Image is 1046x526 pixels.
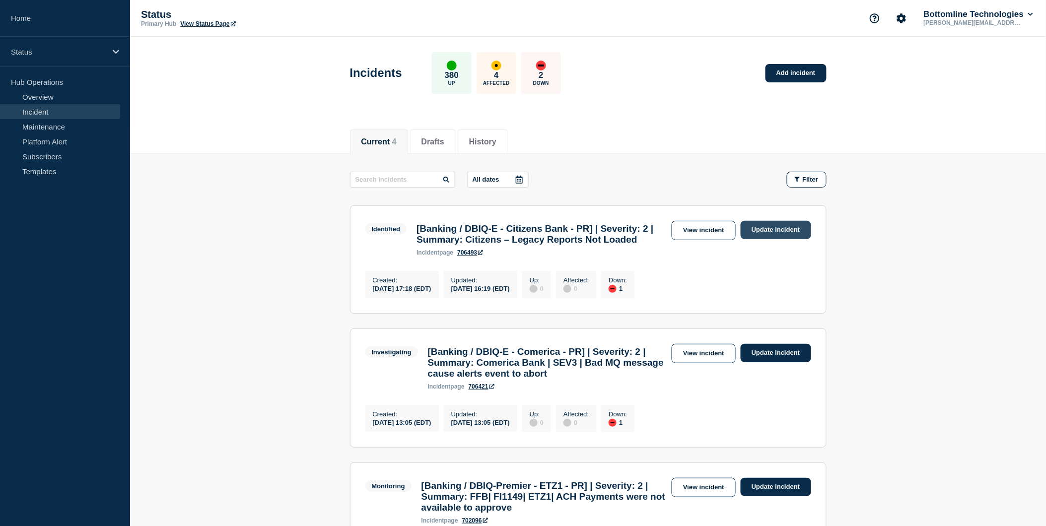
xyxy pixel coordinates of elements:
[609,410,627,418] p: Down :
[491,61,501,70] div: affected
[451,410,510,418] p: Updated :
[447,61,457,70] div: up
[457,249,483,256] a: 706493
[533,80,549,86] p: Down
[365,346,418,358] span: Investigating
[530,410,544,418] p: Up :
[373,410,431,418] p: Created :
[180,20,235,27] a: View Status Page
[421,137,444,146] button: Drafts
[609,418,627,427] div: 1
[361,137,397,146] button: Current 4
[428,383,465,390] p: page
[494,70,498,80] p: 4
[530,284,544,293] div: 0
[417,223,667,245] h3: [Banking / DBIQ-E - Citizens Bank - PR] | Severity: 2 | Summary: Citizens – Legacy Reports Not Lo...
[539,70,543,80] p: 2
[609,419,617,427] div: down
[563,419,571,427] div: disabled
[483,80,509,86] p: Affected
[428,346,667,379] h3: [Banking / DBIQ-E - Comerica - PR] | Severity: 2 | Summary: Comerica Bank | SEV3 | Bad MQ message...
[609,284,627,293] div: 1
[891,8,912,29] button: Account settings
[563,410,589,418] p: Affected :
[672,478,736,497] a: View incident
[417,249,453,256] p: page
[536,61,546,70] div: down
[922,19,1025,26] p: [PERSON_NAME][EMAIL_ADDRESS][PERSON_NAME][DOMAIN_NAME]
[469,383,494,390] a: 706421
[350,66,402,80] h1: Incidents
[530,276,544,284] p: Up :
[448,80,455,86] p: Up
[365,480,412,492] span: Monitoring
[530,285,538,293] div: disabled
[373,276,431,284] p: Created :
[672,344,736,363] a: View incident
[421,517,458,524] p: page
[392,137,397,146] span: 4
[350,172,455,188] input: Search incidents
[417,249,439,256] span: incident
[609,276,627,284] p: Down :
[451,418,510,426] div: [DATE] 13:05 (EDT)
[803,176,819,183] span: Filter
[365,223,407,235] span: Identified
[741,221,811,239] a: Update incident
[563,418,589,427] div: 0
[141,9,340,20] p: Status
[787,172,827,188] button: Filter
[11,48,106,56] p: Status
[530,418,544,427] div: 0
[741,478,811,496] a: Update incident
[563,276,589,284] p: Affected :
[922,9,1035,19] button: Bottomline Technologies
[373,284,431,292] div: [DATE] 17:18 (EDT)
[141,20,176,27] p: Primary Hub
[766,64,827,82] a: Add incident
[451,276,510,284] p: Updated :
[609,285,617,293] div: down
[672,221,736,240] a: View incident
[864,8,885,29] button: Support
[428,383,451,390] span: incident
[530,419,538,427] div: disabled
[462,517,488,524] a: 702096
[373,418,431,426] div: [DATE] 13:05 (EDT)
[467,172,529,188] button: All dates
[451,284,510,292] div: [DATE] 16:19 (EDT)
[473,176,499,183] p: All dates
[741,344,811,362] a: Update incident
[563,284,589,293] div: 0
[421,517,444,524] span: incident
[445,70,459,80] p: 380
[469,137,496,146] button: History
[421,480,667,513] h3: [Banking / DBIQ-Premier - ETZ1 - PR] | Severity: 2 | Summary: FFB| FI1149| ETZ1| ACH Payments wer...
[563,285,571,293] div: disabled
